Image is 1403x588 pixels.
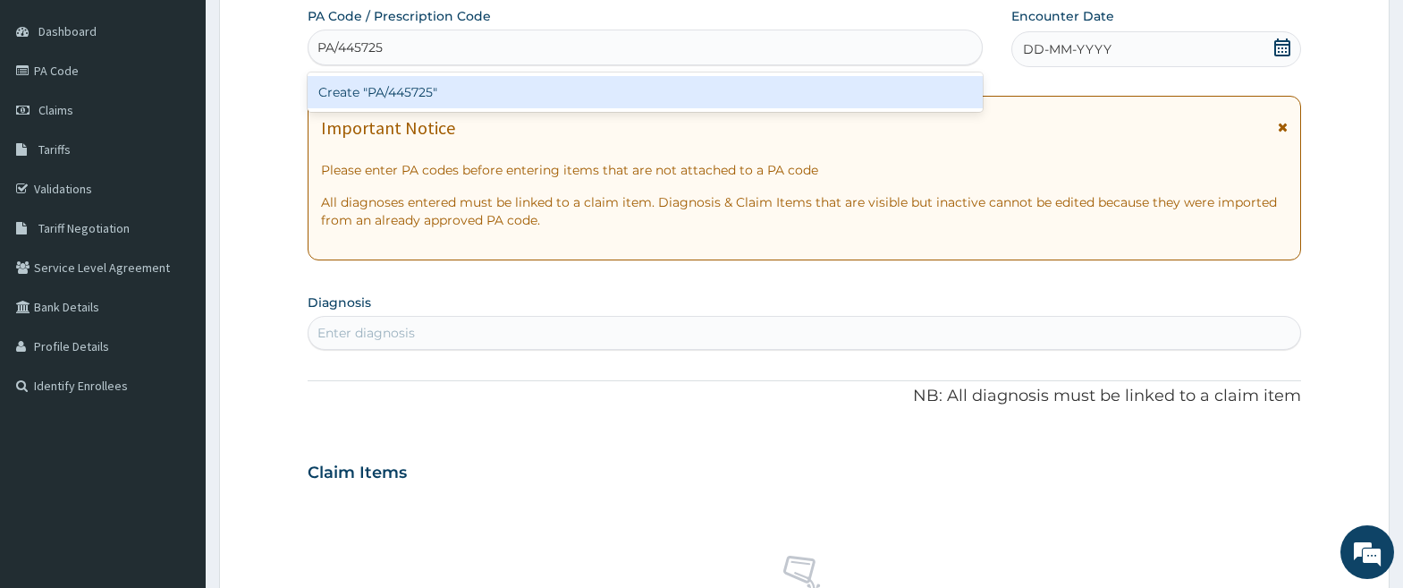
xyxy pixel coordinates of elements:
span: Claims [38,102,73,118]
p: Please enter PA codes before entering items that are not attached to a PA code [321,161,1288,179]
span: Tariffs [38,141,71,158]
p: All diagnoses entered must be linked to a claim item. Diagnosis & Claim Items that are visible bu... [321,193,1288,229]
label: Encounter Date [1011,7,1114,25]
img: d_794563401_company_1708531726252_794563401 [33,89,72,134]
h3: Claim Items [308,464,407,483]
div: Chat with us now [93,100,300,124]
span: We're online! [104,178,247,359]
label: PA Code / Prescription Code [308,7,491,25]
h1: Important Notice [321,118,455,138]
div: Create "PA/445725" [308,76,983,108]
span: DD-MM-YYYY [1023,40,1111,58]
textarea: Type your message and hit 'Enter' [9,395,341,457]
span: Dashboard [38,23,97,39]
label: Diagnosis [308,294,371,311]
p: NB: All diagnosis must be linked to a claim item [308,385,1301,408]
span: Tariff Negotiation [38,220,130,236]
div: Minimize live chat window [293,9,336,52]
div: Enter diagnosis [317,324,415,342]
